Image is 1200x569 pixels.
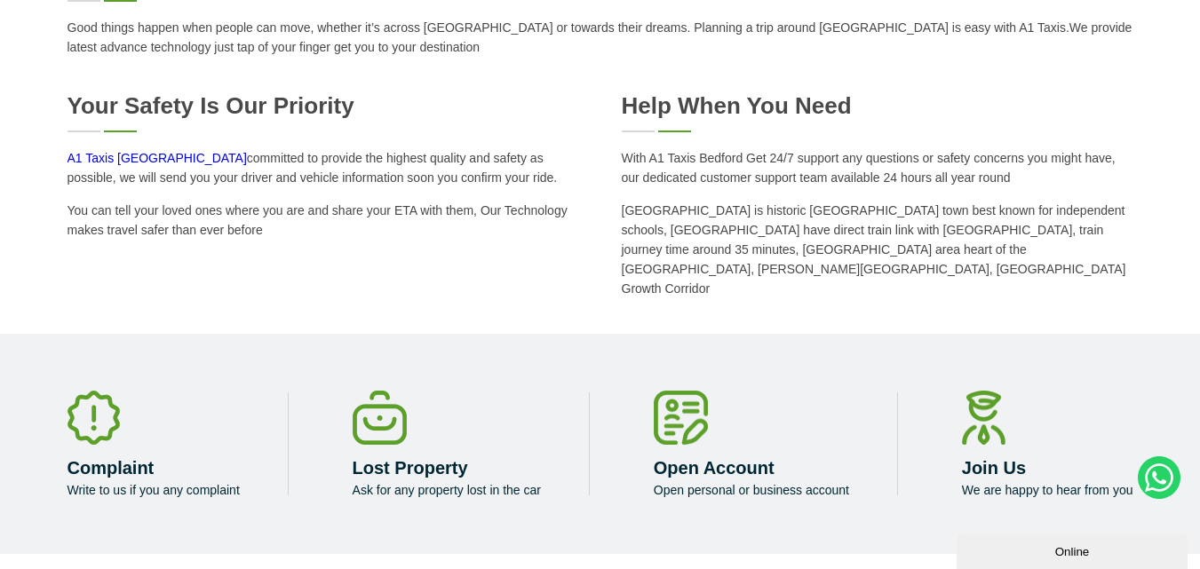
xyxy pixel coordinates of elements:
[957,530,1191,569] iframe: chat widget
[68,151,247,165] a: A1 Taxis [GEOGRAPHIC_DATA]
[962,458,1026,478] a: Join Us
[68,458,155,478] a: Complaint
[962,483,1133,497] p: We are happy to hear from you
[68,92,579,120] h2: Your Safety is our Priority
[654,483,849,497] p: Open personal or business account
[622,92,1133,120] h2: Help When You Need
[68,201,579,240] p: You can tell your loved ones where you are and share your ETA with them, Our Technology makes tra...
[962,391,1005,445] img: Join Us Icon
[622,201,1133,298] p: [GEOGRAPHIC_DATA] is historic [GEOGRAPHIC_DATA] town best known for independent schools, [GEOGRAP...
[654,391,708,445] img: Open Account Icon
[353,458,468,478] a: Lost Property
[353,391,407,445] img: Lost Property Icon
[654,458,775,478] a: Open Account
[68,391,120,445] img: Complaint Icon
[622,148,1133,187] p: With A1 Taxis Bedford Get 24/7 support any questions or safety concerns you might have, our dedic...
[68,148,579,187] p: committed to provide the highest quality and safety as possible, we will send you your driver and...
[68,483,240,497] p: Write to us if you any complaint
[353,483,541,497] p: Ask for any property lost in the car
[68,18,1133,57] p: Good things happen when people can move, whether it’s across [GEOGRAPHIC_DATA] or towards their d...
